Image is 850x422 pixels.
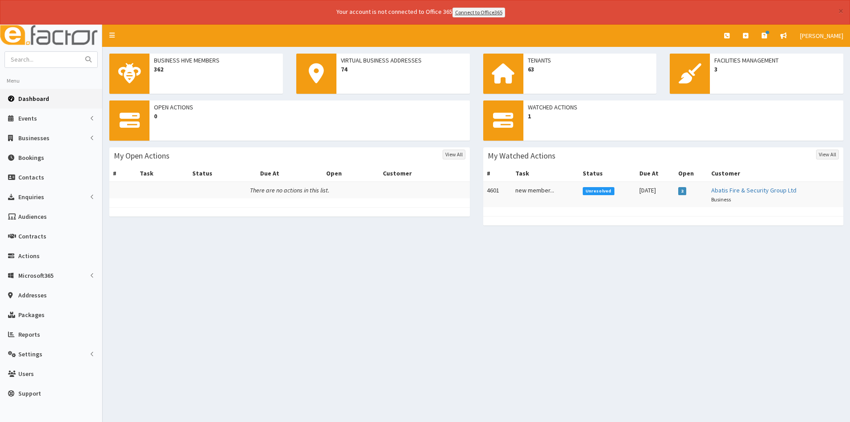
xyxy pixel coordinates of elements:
th: # [109,165,136,182]
a: [PERSON_NAME] [793,25,850,47]
span: 1 [528,112,839,121]
span: Settings [18,350,42,358]
th: Task [512,165,579,182]
span: Reports [18,330,40,338]
span: Enquiries [18,193,44,201]
button: × [838,6,843,16]
a: View All [443,150,465,159]
span: Audiences [18,213,47,221]
span: 2 [678,187,687,195]
h3: My Open Actions [114,152,170,160]
th: Task [136,165,189,182]
th: Open [675,165,708,182]
span: 63 [528,65,652,74]
div: Your account is not connected to Office 365 [160,7,682,17]
span: 3 [714,65,839,74]
span: Facilities Management [714,56,839,65]
span: Businesses [18,134,50,142]
th: Open [323,165,380,182]
span: Business Hive Members [154,56,278,65]
span: Events [18,114,37,122]
span: Packages [18,311,45,319]
a: Abatis Fire & Security Group Ltd [711,186,796,194]
small: Business [711,196,731,203]
span: Watched Actions [528,103,839,112]
span: Bookings [18,154,44,162]
span: Contracts [18,232,46,240]
th: Due At [257,165,323,182]
span: 362 [154,65,278,74]
i: There are no actions in this list. [250,186,329,194]
th: Status [579,165,636,182]
span: 0 [154,112,465,121]
span: Support [18,389,41,397]
h3: My Watched Actions [488,152,556,160]
span: Unresolved [583,187,614,195]
a: Connect to Office365 [452,8,505,17]
th: # [483,165,512,182]
th: Due At [636,165,675,182]
span: Users [18,370,34,378]
span: Tenants [528,56,652,65]
span: Actions [18,252,40,260]
span: 74 [341,65,465,74]
td: new member... [512,182,579,207]
th: Customer [708,165,843,182]
span: Virtual Business Addresses [341,56,465,65]
th: Customer [379,165,470,182]
span: Microsoft365 [18,272,54,280]
span: Addresses [18,291,47,299]
span: Contacts [18,173,44,181]
input: Search... [5,52,80,67]
span: [PERSON_NAME] [800,32,843,40]
span: Open Actions [154,103,465,112]
th: Status [189,165,257,182]
span: Dashboard [18,95,49,103]
td: 4601 [483,182,512,207]
a: View All [816,150,839,159]
td: [DATE] [636,182,675,207]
